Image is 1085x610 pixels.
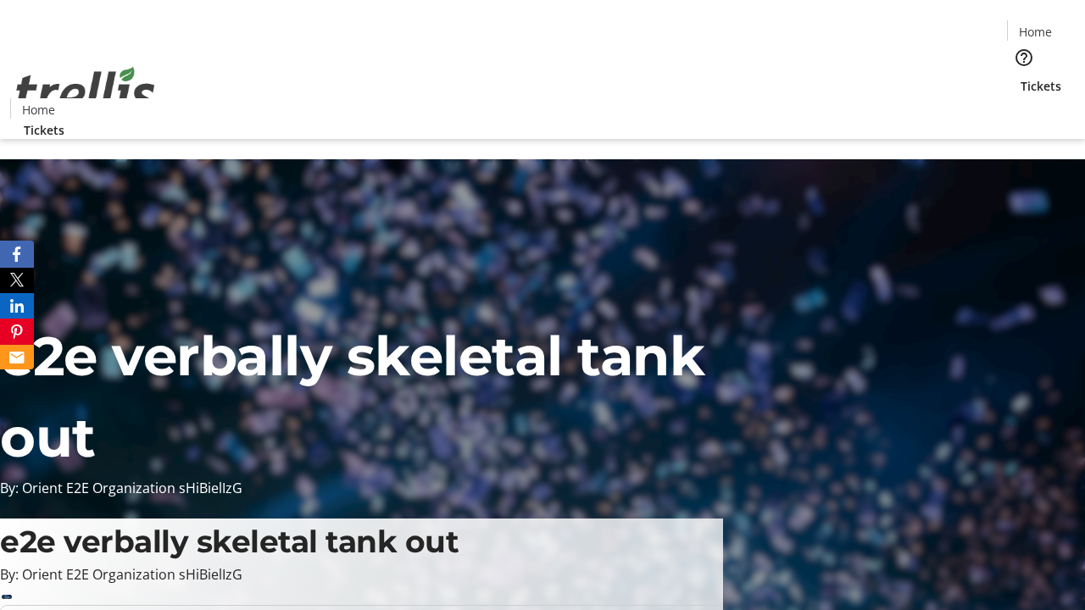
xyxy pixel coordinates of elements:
button: Cart [1007,95,1041,129]
a: Home [1008,23,1062,41]
span: Tickets [1021,77,1061,95]
a: Tickets [1007,77,1075,95]
span: Home [1019,23,1052,41]
span: Home [22,101,55,119]
a: Tickets [10,121,78,139]
span: Tickets [24,121,64,139]
a: Home [11,101,65,119]
img: Orient E2E Organization sHiBielIzG's Logo [10,48,161,133]
button: Help [1007,41,1041,75]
